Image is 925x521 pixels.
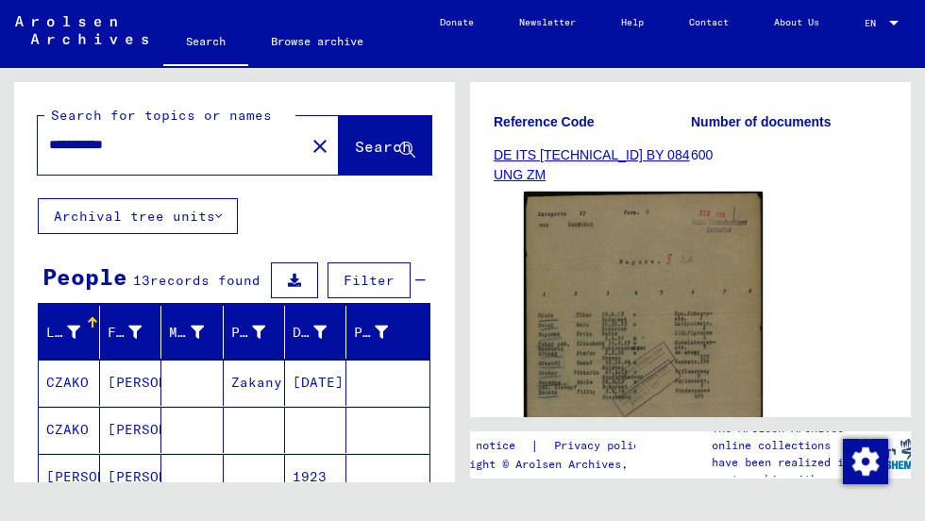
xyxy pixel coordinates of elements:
mat-header-cell: Date of Birth [285,306,346,359]
div: First Name [108,317,165,347]
mat-header-cell: Prisoner # [346,306,429,359]
mat-cell: [PERSON_NAME] [100,454,161,500]
mat-cell: [DATE] [285,360,346,406]
mat-header-cell: Last Name [39,306,100,359]
a: DE ITS [TECHNICAL_ID] BY 084 UNG ZM [494,147,689,182]
div: First Name [108,323,142,343]
a: Legal notice [436,436,530,456]
div: Place of Birth [231,323,265,343]
div: Date of Birth [293,317,350,347]
button: Archival tree units [38,198,238,234]
div: Last Name [46,317,104,347]
p: Copyright © Arolsen Archives, 2021 [436,456,669,473]
img: Arolsen_neg.svg [15,16,148,44]
img: Change consent [843,439,888,484]
span: Filter [344,272,395,289]
div: Prisoner # [354,317,412,347]
mat-label: Search for topics or names [51,107,272,124]
button: Clear [301,126,339,164]
div: | [436,436,669,456]
div: Maiden Name [169,323,203,343]
a: Privacy policy [539,436,669,456]
mat-cell: Zakany [224,360,285,406]
div: Maiden Name [169,317,227,347]
div: People [42,260,127,294]
div: Place of Birth [231,317,289,347]
span: Search [355,137,412,156]
b: Number of documents [691,114,832,129]
mat-header-cell: Maiden Name [161,306,223,359]
b: Reference Code [494,114,595,129]
span: EN [865,18,885,28]
p: The Arolsen Archives online collections [712,420,856,454]
mat-cell: CZAKO [39,360,100,406]
mat-cell: [PERSON_NAME] [100,360,161,406]
div: Date of Birth [293,323,327,343]
div: Last Name [46,323,80,343]
p: 600 [691,145,887,165]
mat-cell: [PERSON_NAME] [39,454,100,500]
button: Search [339,116,431,175]
mat-cell: 1923 [285,454,346,500]
div: Change consent [842,438,887,483]
mat-icon: close [309,135,331,158]
span: 13 [133,272,150,289]
a: Browse archive [248,19,386,64]
a: Search [163,19,248,68]
mat-header-cell: Place of Birth [224,306,285,359]
button: Filter [328,262,411,298]
mat-cell: CZAKO [39,407,100,453]
div: Prisoner # [354,323,388,343]
mat-header-cell: First Name [100,306,161,359]
mat-cell: [PERSON_NAME] [100,407,161,453]
span: records found [150,272,261,289]
p: have been realized in partnership with [712,454,856,488]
